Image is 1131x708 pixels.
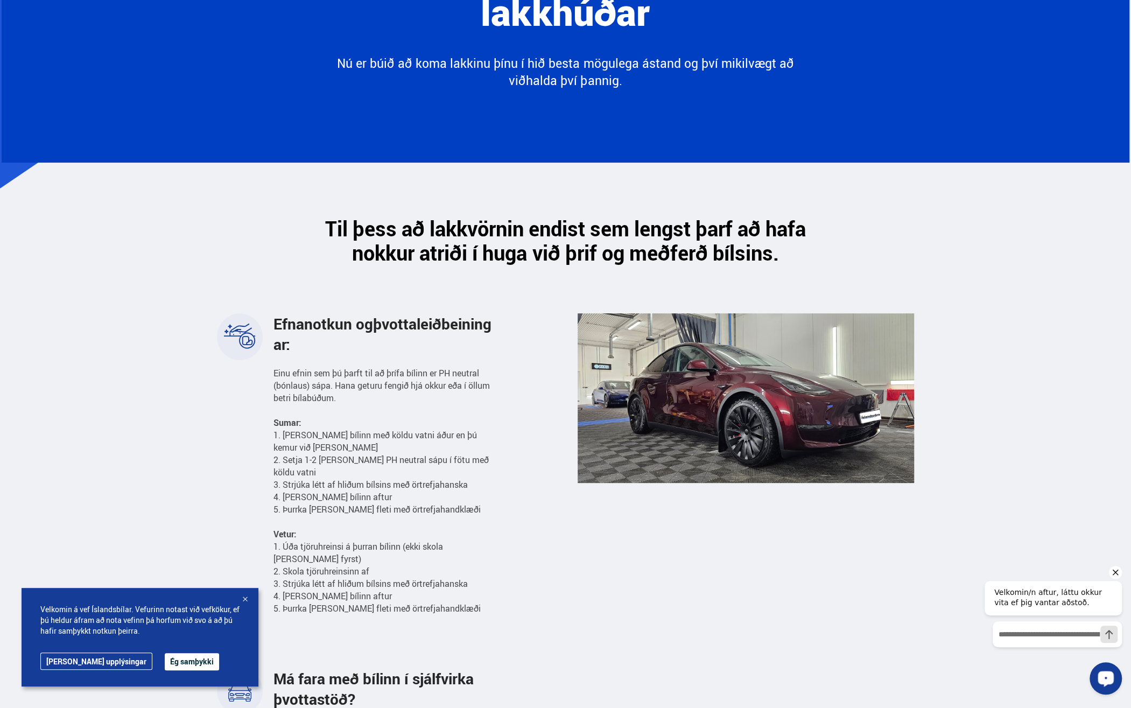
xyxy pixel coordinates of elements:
[273,313,491,354] span: þvottaleiðbeiningar:
[332,55,799,89] p: Nú er búið að koma lakkinu þínu í hið besta mögulega ástand og því mikilvægt að viðhalda því þannig.
[40,653,152,670] a: [PERSON_NAME] upplýsingar
[578,313,914,483] img: J-C45_6dE1tMPh9l.png
[293,216,838,265] h2: Til þess að lakkvörnin endist sem lengst þarf að hafa nokkur atriði í huga við þrif og meðferð bí...
[976,562,1126,703] iframe: LiveChat chat widget
[273,528,297,540] strong: Vetur:
[273,367,490,614] span: Einu efnin sem þú þarft til að þrífa bílinn er PH neutral (bónlaus) sápa. Hana geturu fengið hjá ...
[223,320,256,352] img: 8jzJrJhcPazwCiQI.svg
[273,417,301,429] strong: Sumar:
[40,604,240,636] span: Velkomin á vef Íslandsbílar. Vefurinn notast við vefkökur, ef þú heldur áfram að nota vefinn þá h...
[228,678,251,702] img: lQbOrScsM3V-_-K-.svg
[165,653,219,670] button: Ég samþykki
[273,313,491,354] span: Efnanotkun og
